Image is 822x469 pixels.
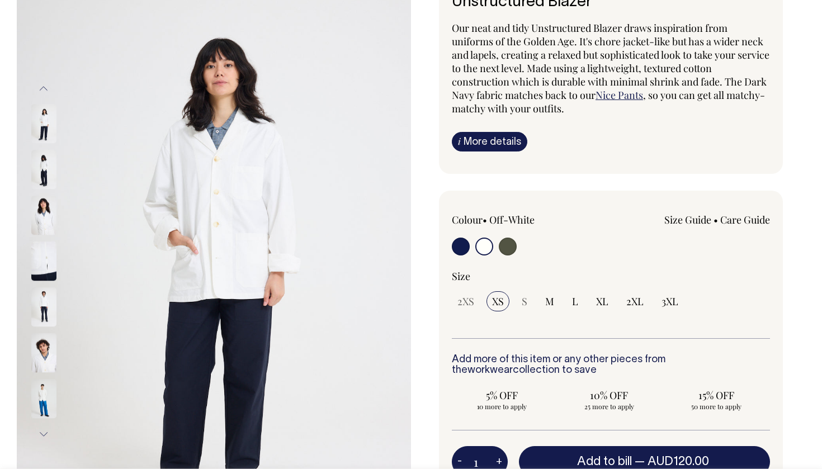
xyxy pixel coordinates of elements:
[596,295,608,308] span: XL
[452,269,770,283] div: Size
[566,291,584,311] input: L
[31,334,56,373] img: off-white
[621,291,649,311] input: 2XL
[672,389,761,402] span: 15% OFF
[458,135,461,147] span: i
[452,291,480,311] input: 2XS
[545,295,554,308] span: M
[664,213,711,226] a: Size Guide
[666,385,767,414] input: 15% OFF 50 more to apply
[31,288,56,327] img: off-white
[457,402,547,411] span: 10 more to apply
[452,88,765,115] span: , so you can get all matchy-matchy with your outfits.
[31,242,56,281] img: off-white
[540,291,560,311] input: M
[452,354,770,377] h6: Add more of this item or any other pieces from the collection to save
[452,132,527,151] a: iMore details
[662,295,678,308] span: 3XL
[714,213,718,226] span: •
[467,366,513,375] a: workwear
[31,380,56,419] img: off-white
[452,385,552,414] input: 5% OFF 10 more to apply
[457,295,474,308] span: 2XS
[572,295,578,308] span: L
[565,389,654,402] span: 10% OFF
[483,213,487,226] span: •
[626,295,644,308] span: 2XL
[492,295,504,308] span: XS
[31,196,56,235] img: off-white
[452,21,769,102] span: Our neat and tidy Unstructured Blazer draws inspiration from uniforms of the Golden Age. It's cho...
[672,402,761,411] span: 50 more to apply
[457,389,547,402] span: 5% OFF
[31,150,56,190] img: off-white
[35,422,52,447] button: Next
[559,385,660,414] input: 10% OFF 25 more to apply
[635,456,712,467] span: —
[648,456,709,467] span: AUD120.00
[489,213,535,226] label: Off-White
[590,291,614,311] input: XL
[720,213,770,226] a: Care Guide
[452,213,579,226] div: Colour
[596,88,643,102] a: Nice Pants
[31,105,56,144] img: off-white
[35,76,52,101] button: Previous
[522,295,527,308] span: S
[565,402,654,411] span: 25 more to apply
[577,456,632,467] span: Add to bill
[486,291,509,311] input: XS
[516,291,533,311] input: S
[656,291,684,311] input: 3XL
